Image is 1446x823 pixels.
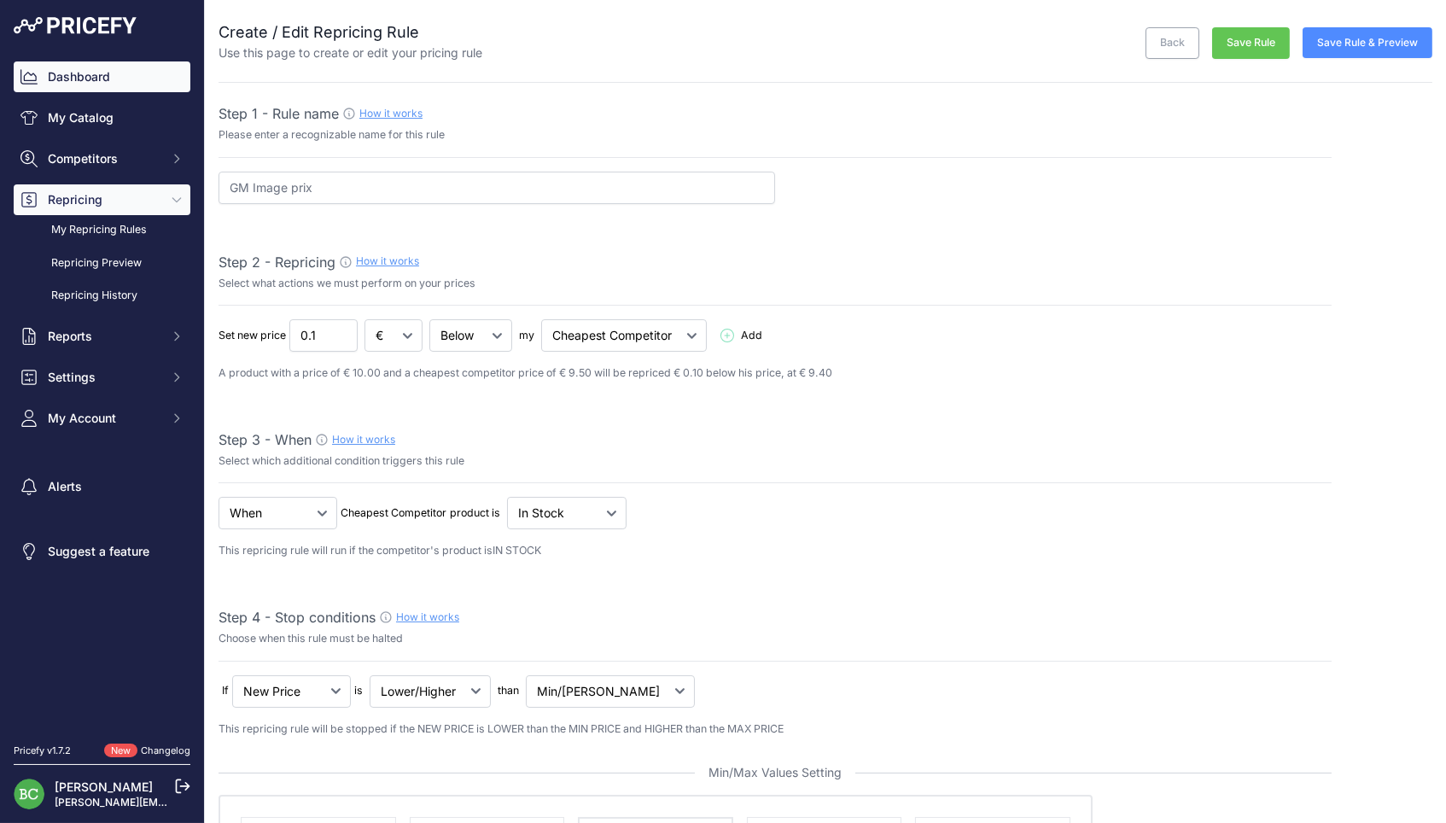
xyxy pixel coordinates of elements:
[48,191,160,208] span: Repricing
[219,254,335,271] span: Step 2 - Repricing
[48,328,160,345] span: Reports
[289,319,358,352] input: 1
[219,631,1332,647] p: Choose when this rule must be halted
[741,328,762,344] span: Add
[1212,27,1290,59] button: Save Rule
[14,248,190,278] a: Repricing Preview
[341,505,446,522] p: Cheapest Competitor
[14,403,190,434] button: My Account
[14,184,190,215] button: Repricing
[14,321,190,352] button: Reports
[396,610,459,623] a: How it works
[14,471,190,502] a: Alerts
[48,410,160,427] span: My Account
[14,536,190,567] a: Suggest a feature
[354,683,363,699] p: is
[519,328,534,344] p: my
[219,328,286,344] p: Set new price
[104,744,137,758] span: New
[14,143,190,174] button: Competitors
[219,44,482,61] p: Use this page to create or edit your pricing rule
[14,17,137,34] img: Pricefy Logo
[356,254,419,267] a: How it works
[14,102,190,133] a: My Catalog
[219,609,376,626] span: Step 4 - Stop conditions
[219,20,482,44] h2: Create / Edit Repricing Rule
[359,107,423,120] a: How it works
[219,172,775,204] input: 1% Below my cheapest competitor
[14,281,190,311] a: Repricing History
[55,796,402,808] a: [PERSON_NAME][EMAIL_ADDRESS][DOMAIN_NAME][PERSON_NAME]
[141,744,190,756] a: Changelog
[14,362,190,393] button: Settings
[219,721,1332,738] p: This repricing rule will be stopped if the NEW PRICE is LOWER than the MIN PRICE and HIGHER than ...
[450,505,500,522] p: product is
[14,61,190,92] a: Dashboard
[498,683,519,699] p: than
[219,127,1332,143] p: Please enter a recognizable name for this rule
[55,779,153,794] a: [PERSON_NAME]
[1146,27,1199,59] a: Back
[332,433,395,446] a: How it works
[219,276,1332,292] p: Select what actions we must perform on your prices
[14,61,190,723] nav: Sidebar
[14,215,190,245] a: My Repricing Rules
[222,683,229,699] p: If
[219,105,339,122] span: Step 1 - Rule name
[219,453,1332,470] p: Select which additional condition triggers this rule
[48,150,160,167] span: Competitors
[1303,27,1432,58] button: Save Rule & Preview
[48,369,160,386] span: Settings
[695,764,855,781] span: Min/Max Values Setting
[493,544,541,557] span: IN STOCK
[219,365,1332,382] p: A product with a price of € 10.00 and a cheapest competitor price of € 9.50 will be repriced € 0....
[14,744,71,758] div: Pricefy v1.7.2
[219,543,1332,559] p: This repricing rule will run if the competitor's product is
[219,431,312,448] span: Step 3 - When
